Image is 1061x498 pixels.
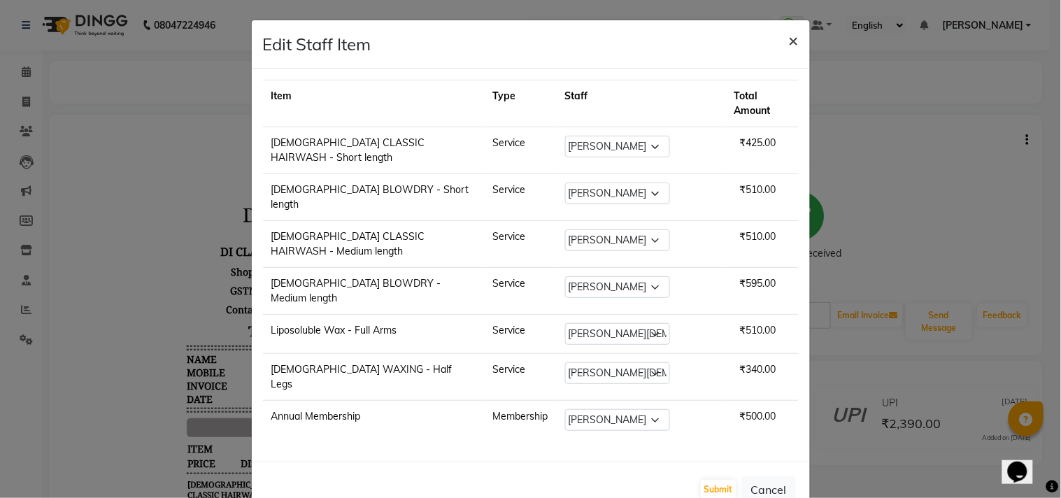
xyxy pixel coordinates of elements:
span: ₹500.00 [124,383,176,397]
td: Liposoluble Wax - Full Arms [263,315,485,354]
div: Invoice [124,250,208,264]
span: : [206,250,208,264]
small: [DEMOGRAPHIC_DATA] CLASSIC HAIRWASH - Medium length [124,443,229,476]
td: Service [485,315,557,354]
td: Membership [485,401,557,440]
td: [DEMOGRAPHIC_DATA] BLOWDRY - Short length [263,174,485,221]
div: [PERSON_NAME] [211,224,294,237]
span: ₹510.00 [734,178,782,201]
th: Total Amount [726,80,799,127]
p: Contact : [PHONE_NUMBER] [124,171,335,190]
span: QTY [230,313,282,327]
span: ₹510.00 [230,476,282,490]
span: ₹425.00 [230,383,282,397]
span: : [206,264,208,277]
span: ₹510.00 [734,318,782,342]
span: 1 [230,461,282,476]
td: Service [485,174,557,221]
span: 1 [230,409,282,424]
p: GSTN : 27CZUPP3878C1ZN [124,152,335,171]
th: Type [485,80,557,127]
span: PRICE [124,327,176,342]
td: Service [485,354,557,401]
td: [DEMOGRAPHIC_DATA] CLASSIC HAIRWASH - Medium length [263,221,485,268]
span: ITEM [124,313,229,327]
span: ₹90.00 [177,476,229,490]
th: Item [263,80,485,127]
span: ₹595.00 [734,271,782,295]
span: AMOUNT [230,327,282,342]
td: [DEMOGRAPHIC_DATA] BLOWDRY - Medium length [263,268,485,315]
span: ₹75.00 [177,383,229,397]
th: Staff [557,80,726,127]
span: 1 [230,368,282,383]
div: V/2025-26/2817 [211,250,285,264]
p: Shop [STREET_ADDRESS]. [124,134,335,152]
span: ₹600.00 [124,476,176,490]
img: file_1750671782218.jpeg [177,11,282,110]
td: Service [485,221,557,268]
h3: DI CLASSE FAMILY SALON [124,113,335,134]
span: ₹500.00 [734,404,782,428]
small: [DEMOGRAPHIC_DATA] BLOWDRY - Short length [124,401,229,424]
span: ₹90.00 [177,424,229,439]
div: service [124,290,335,308]
div: 919920628425 [211,237,281,250]
span: ₹500.00 [283,368,335,383]
span: ₹600.00 [124,424,176,439]
div: Date [124,264,208,277]
div: Mobile [124,237,208,250]
div: Name [124,224,208,237]
span: × [789,29,799,50]
h4: Edit Staff Item [263,31,371,57]
span: ₹425.00 [734,131,782,155]
span: RATE [283,313,335,327]
td: Service [485,127,557,174]
span: : [206,237,208,250]
div: [DATE] [211,264,247,277]
td: [DEMOGRAPHIC_DATA] WAXING - Half Legs [263,354,485,401]
span: ₹600.00 [283,461,335,476]
span: ₹510.00 [734,225,782,248]
button: Close [778,20,810,59]
span: ₹600.00 [283,409,335,424]
span: DISCOUNT [177,327,229,342]
td: Service [485,268,557,315]
span: ₹340.00 [734,357,782,381]
h3: TAX INVOICE [124,190,335,215]
small: [DEMOGRAPHIC_DATA] CLASSIC HAIRWASH - Short length [124,350,229,383]
td: [DEMOGRAPHIC_DATA] CLASSIC HAIRWASH - Short length [263,127,485,174]
td: Annual Membership [263,401,485,440]
span: ₹510.00 [230,424,282,439]
span: : [206,224,208,237]
iframe: chat widget [1002,442,1047,484]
